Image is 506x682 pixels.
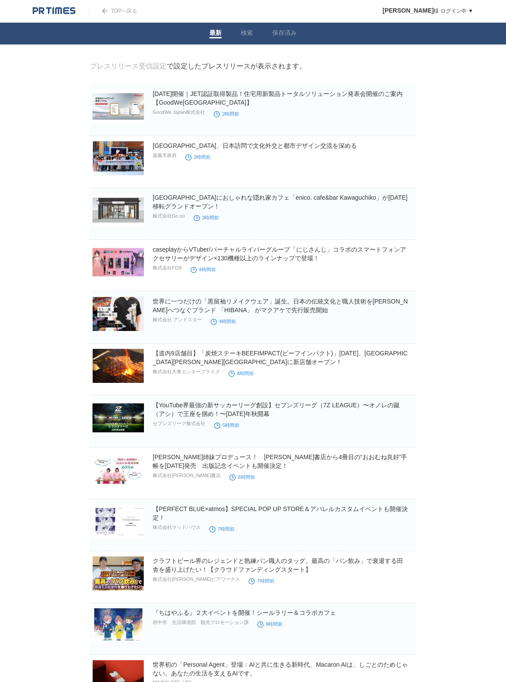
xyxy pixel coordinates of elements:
a: [GEOGRAPHIC_DATA]、日本訪問で文化外交と都市デザイン交流を深める [153,142,357,149]
a: クラフトビール界のレジェンドと熟練パン職人のタッグ。最高の「パン飲み」で衰退する田舎を盛り上げたい！【クラウドファンディングスタート】 [153,557,403,573]
img: 『ちはやふる』２大イベントを開催！シールラリー＆コラボカフェ [92,608,144,642]
time: 3時間前 [194,215,219,220]
a: [PERSON_NAME]様 ログイン中 ▼ [383,8,473,14]
p: 嘉義市政府 [153,152,177,159]
p: 株式会社Go on [153,213,185,219]
a: 『ちはやふる』２大イベントを開催！シールラリー＆コラボカフェ [153,609,336,616]
img: 嘉義市、日本訪問で文化外交と都市デザイン交流を深める [92,141,144,175]
img: 阿佐ヶ谷姉妹プロデュース！ 永岡書店から4冊目の“おおむね良好”手帳を9月10日（水）発売 出版記念イベントも開催決定！ [92,453,144,487]
p: 株式会社大東エンタープライズ [153,368,220,375]
img: caseplayからVTuber/バーチャルライバーグループ「にじさんじ」コラボのスマートフォンアクセサリーがデザイン×130機種以上のラインナップで登場！ [92,245,144,279]
a: 【道内9店舗目】「炭焼ステーキBEEFIMPACT(ビーフインパクト)」[DATE]、[GEOGRAPHIC_DATA][PERSON_NAME][GEOGRAPHIC_DATA]に新店舗オープン！ [153,350,407,365]
a: 最新 [209,29,222,38]
p: 株式会社FOX [153,265,182,271]
a: 【PERFECT BLUE×atmos】SPECIAL POP UP STORE＆アパレルカスタムイベントも開催決定！ [153,505,408,521]
a: 保存済み [272,29,297,38]
a: 世界初の「Personal Agent」登場：AIと共に生きる新時代、Macaron AIは、しごとのためじゃない。あなたの生活を支えるAIです。 [153,661,408,677]
img: arrow.png [102,8,107,14]
a: 世界に一つだけの「黒留袖リメイクウェア」誕生。日本の伝統文化と職人技術を[PERSON_NAME]へつなぐブランド 「HIBANA」 がマクアケで先行販売開始 [153,298,408,314]
img: 世界に一つだけの「黒留袖リメイクウェア」誕生。日本の伝統文化と職人技術を未来へつなぐブランド 「HIBANA」 がマクアケで先行販売開始 [92,297,144,331]
img: logo.png [33,7,75,15]
a: caseplayからVTuber/バーチャルライバーグループ「にじさんじ」コラボのスマートフォンアクセサリーがデザイン×130機種以上のラインナップで登場！ [153,246,406,262]
a: [DATE]開催｜JET認証取得製品！住宅用新製品トータルソリューション発表会開催のご案内【GoodWe[GEOGRAPHIC_DATA]】 [153,90,403,106]
p: 府中市 生活環境部 観光プロモーション課 [153,619,249,626]
img: クラフトビール界のレジェンドと熟練パン職人のタッグ。最高の「パン飲み」で衰退する田舎を盛り上げたい！【クラウドファンディングスタート】 [92,556,144,590]
time: 7時間前 [249,578,274,583]
a: 【YouTube界最強の新サッカーリーグ創設】セブンズリーグ（7Z LEAGUE）〜オノレの蹴（アシ）で王座を掴め！〜[DATE]年秋開幕 [153,402,400,417]
img: 【道内9店舗目】「炭焼ステーキBEEFIMPACT(ビーフインパクト)」2025年8月19日(火)、札幌市清田区に新店舗オープン！ [92,349,144,383]
time: 2時間前 [214,111,239,116]
time: 4時間前 [211,319,236,324]
time: 5時間前 [214,423,239,428]
time: 6時間前 [229,474,255,480]
p: GoodWe Japan株式会社 [153,109,205,116]
a: プレスリリース受信設定 [90,62,167,70]
a: TOPへ戻る [89,8,137,14]
time: 7時間前 [209,526,235,532]
time: 4時間前 [191,267,216,272]
p: 株式会社マッドハウス [153,524,201,531]
img: 8/21（木）開催｜JET認証取得製品！住宅用新製品トータルソリューション発表会開催のご案内【GoodWeJapan】 [92,89,144,123]
a: 検索 [241,29,253,38]
p: 株式会社 アンドスター [153,317,202,323]
time: 9時間前 [257,621,283,627]
p: セブンズリーグ株式会社 [153,420,205,427]
time: 4時間前 [229,371,254,376]
a: [GEOGRAPHIC_DATA]におしゃれな隠れ家カフェ「enico. cafe&bar Kawaguchiko」が[DATE]移転グランドオープン！ [153,194,407,210]
p: 株式会社[PERSON_NAME]書店 [153,472,221,479]
a: [PERSON_NAME]姉妹プロデュース！ [PERSON_NAME]書店から4冊目の“おおむね良好”手帳を[DATE]発売 出版記念イベントも開催決定！ [153,454,407,469]
img: 【PERFECT BLUE×atmos】SPECIAL POP UP STORE＆アパレルカスタムイベントも開催決定！ [92,505,144,539]
time: 2時間前 [185,154,211,160]
div: で設定したプレスリリースが表示されます。 [90,62,306,71]
img: 【YouTube界最強の新サッカーリーグ創設】セブンズリーグ（7Z LEAGUE）〜オノレの蹴（アシ）で王座を掴め！〜2025年秋開幕 [92,401,144,435]
img: 河口湖駅前におしゃれな隠れ家カフェ「enico. cafe&bar Kawaguchiko」が2025年8月16日移転グランドオープン！ [92,193,144,227]
p: 株式会社[PERSON_NAME]ビアワークス [153,576,240,583]
span: [PERSON_NAME] [383,7,434,14]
